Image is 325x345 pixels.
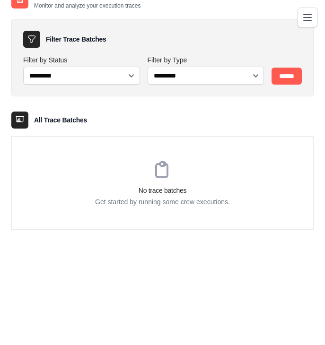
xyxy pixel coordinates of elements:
[34,115,87,125] h3: All Trace Batches
[12,197,313,207] p: Get started by running some crew executions.
[298,8,317,27] button: Toggle navigation
[34,2,141,9] p: Monitor and analyze your execution traces
[23,55,140,65] label: Filter by Status
[12,186,313,195] h3: No trace batches
[148,55,264,65] label: Filter by Type
[46,34,106,44] h3: Filter Trace Batches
